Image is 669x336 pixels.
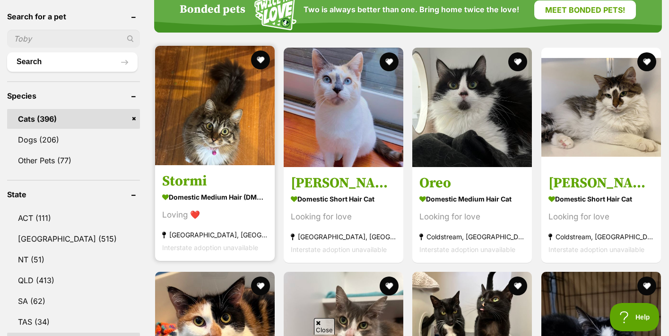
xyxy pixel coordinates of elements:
[541,48,661,167] img: Sandi - Domestic Short Hair Cat
[7,30,140,48] input: Toby
[155,165,275,261] a: Stormi Domestic Medium Hair (DMH) Cat Loving ❤️ [GEOGRAPHIC_DATA], [GEOGRAPHIC_DATA] Interstate a...
[380,52,399,71] button: favourite
[251,50,270,69] button: favourite
[291,245,387,253] span: Interstate adoption unavailable
[7,92,140,100] header: Species
[162,209,268,221] div: Loving ❤️
[7,130,140,150] a: Dogs (206)
[162,228,268,241] strong: [GEOGRAPHIC_DATA], [GEOGRAPHIC_DATA]
[419,245,515,253] span: Interstate adoption unavailable
[7,291,140,311] a: SA (62)
[7,109,140,129] a: Cats (396)
[419,192,525,206] strong: Domestic Medium Hair Cat
[610,303,660,331] iframe: Help Scout Beacon - Open
[548,192,654,206] strong: Domestic Short Hair Cat
[7,229,140,249] a: [GEOGRAPHIC_DATA] (515)
[7,52,138,71] button: Search
[637,277,656,295] button: favourite
[314,318,335,335] span: Close
[7,250,140,269] a: NT (51)
[380,277,399,295] button: favourite
[291,192,396,206] strong: Domestic Short Hair Cat
[180,3,245,17] h4: Bonded pets
[155,46,275,165] img: Stormi - Domestic Medium Hair (DMH) Cat
[7,151,140,170] a: Other Pets (77)
[162,172,268,190] h3: Stormi
[7,270,140,290] a: QLD (413)
[284,167,403,263] a: [PERSON_NAME] Domestic Short Hair Cat Looking for love [GEOGRAPHIC_DATA], [GEOGRAPHIC_DATA] Inter...
[548,245,644,253] span: Interstate adoption unavailable
[509,277,528,295] button: favourite
[7,12,140,21] header: Search for a pet
[419,174,525,192] h3: Oreo
[541,167,661,263] a: [PERSON_NAME] Domestic Short Hair Cat Looking for love Coldstream, [GEOGRAPHIC_DATA] Interstate a...
[7,208,140,228] a: ACT (111)
[162,190,268,204] strong: Domestic Medium Hair (DMH) Cat
[304,5,519,14] span: Two is always better than one. Bring home twice the love!
[419,230,525,243] strong: Coldstream, [GEOGRAPHIC_DATA]
[412,167,532,263] a: Oreo Domestic Medium Hair Cat Looking for love Coldstream, [GEOGRAPHIC_DATA] Interstate adoption ...
[291,230,396,243] strong: [GEOGRAPHIC_DATA], [GEOGRAPHIC_DATA]
[637,52,656,71] button: favourite
[412,48,532,167] img: Oreo - Domestic Medium Hair Cat
[284,48,403,167] img: Tabitha - Domestic Short Hair Cat
[509,52,528,71] button: favourite
[291,174,396,192] h3: [PERSON_NAME]
[419,210,525,223] div: Looking for love
[7,190,140,199] header: State
[548,210,654,223] div: Looking for love
[251,277,270,295] button: favourite
[162,244,258,252] span: Interstate adoption unavailable
[291,210,396,223] div: Looking for love
[548,174,654,192] h3: [PERSON_NAME]
[534,0,636,19] a: Meet bonded pets!
[7,312,140,332] a: TAS (34)
[548,230,654,243] strong: Coldstream, [GEOGRAPHIC_DATA]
